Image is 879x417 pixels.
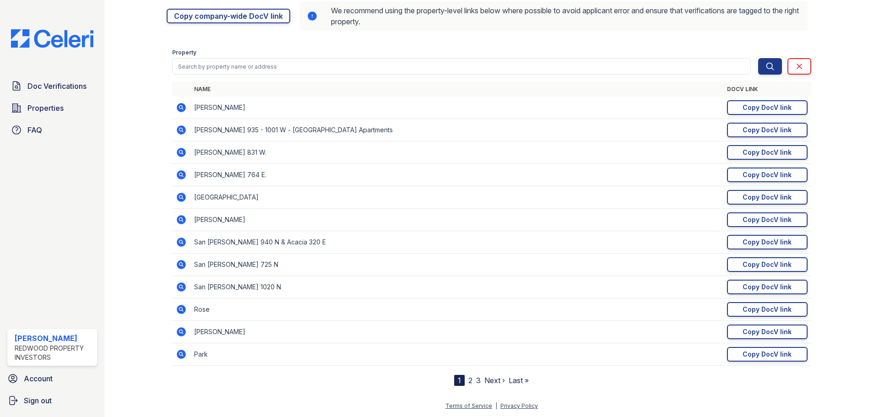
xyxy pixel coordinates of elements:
[172,49,196,56] label: Property
[727,325,808,339] a: Copy DocV link
[190,141,723,164] td: [PERSON_NAME] 831 W.
[190,254,723,276] td: San [PERSON_NAME] 725 N
[190,97,723,119] td: [PERSON_NAME]
[190,164,723,186] td: [PERSON_NAME] 764 E.
[727,347,808,362] a: Copy DocV link
[445,402,492,409] a: Terms of Service
[484,376,505,385] a: Next ›
[727,235,808,249] a: Copy DocV link
[500,402,538,409] a: Privacy Policy
[743,238,792,247] div: Copy DocV link
[27,81,87,92] span: Doc Verifications
[743,193,792,202] div: Copy DocV link
[190,276,723,298] td: San [PERSON_NAME] 1020 N
[190,321,723,343] td: [PERSON_NAME]
[743,327,792,336] div: Copy DocV link
[468,376,472,385] a: 2
[167,9,290,23] a: Copy company-wide DocV link
[24,373,53,384] span: Account
[190,343,723,366] td: Park
[743,148,792,157] div: Copy DocV link
[15,333,93,344] div: [PERSON_NAME]
[743,282,792,292] div: Copy DocV link
[7,77,97,95] a: Doc Verifications
[299,1,808,31] div: We recommend using the property-level links below where possible to avoid applicant error and ens...
[190,186,723,209] td: [GEOGRAPHIC_DATA]
[727,190,808,205] a: Copy DocV link
[509,376,529,385] a: Last »
[190,82,723,97] th: Name
[27,103,64,114] span: Properties
[190,119,723,141] td: [PERSON_NAME] 935 - 1001 W - [GEOGRAPHIC_DATA] Apartments
[743,103,792,112] div: Copy DocV link
[727,145,808,160] a: Copy DocV link
[723,82,811,97] th: DocV Link
[743,260,792,269] div: Copy DocV link
[190,209,723,231] td: [PERSON_NAME]
[495,402,497,409] div: |
[15,344,93,362] div: Redwood Property Investors
[190,231,723,254] td: San [PERSON_NAME] 940 N & Acacia 320 E
[172,58,751,75] input: Search by property name or address
[743,125,792,135] div: Copy DocV link
[743,170,792,179] div: Copy DocV link
[7,121,97,139] a: FAQ
[4,29,101,48] img: CE_Logo_Blue-a8612792a0a2168367f1c8372b55b34899dd931a85d93a1a3d3e32e68fde9ad4.png
[727,280,808,294] a: Copy DocV link
[454,375,465,386] div: 1
[190,298,723,321] td: Rose
[7,99,97,117] a: Properties
[4,369,101,388] a: Account
[727,257,808,272] a: Copy DocV link
[727,123,808,137] a: Copy DocV link
[743,215,792,224] div: Copy DocV link
[476,376,481,385] a: 3
[743,305,792,314] div: Copy DocV link
[727,302,808,317] a: Copy DocV link
[24,395,52,406] span: Sign out
[727,100,808,115] a: Copy DocV link
[727,168,808,182] a: Copy DocV link
[4,391,101,410] a: Sign out
[27,125,42,135] span: FAQ
[743,350,792,359] div: Copy DocV link
[727,212,808,227] a: Copy DocV link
